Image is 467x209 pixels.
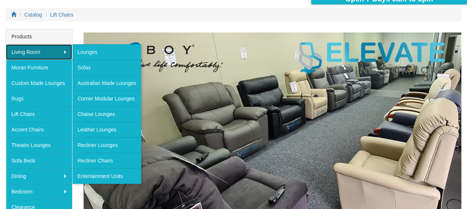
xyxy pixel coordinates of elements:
[72,122,142,137] a: Leather Lounges
[6,106,72,122] a: Lift Chairs
[72,168,142,184] a: Entertainment Units
[72,60,142,75] a: Sofas
[72,44,142,60] a: Lounges
[6,153,72,168] a: Sofa Beds
[6,29,72,44] div: Products
[72,153,142,168] a: Recliner Chairs
[6,44,72,60] a: Living Room
[6,184,72,199] a: Bedroom
[72,137,142,153] a: Recliner Lounges
[24,12,42,18] a: Catalog
[6,91,72,106] a: Rugs
[6,122,72,137] a: Accent Chairs
[72,91,142,106] a: Corner Modular Lounges
[6,168,72,184] a: Dining
[6,60,72,75] a: Moran Furniture
[6,75,72,91] a: Custom Made Lounges
[72,75,142,91] a: Australian Made Lounges
[50,12,74,18] a: Lift Chairs
[6,137,72,153] a: Theatre Lounges
[72,106,142,122] a: Chaise Lounges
